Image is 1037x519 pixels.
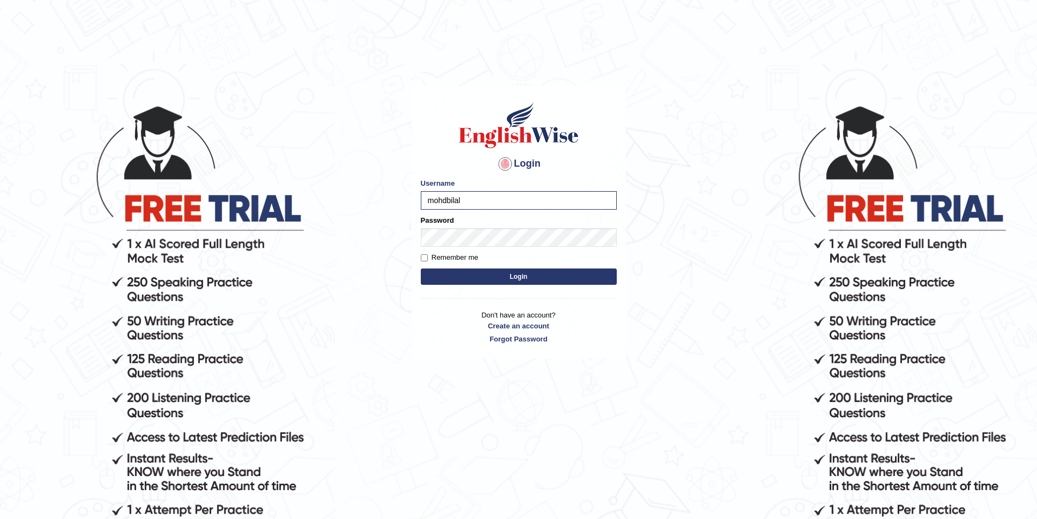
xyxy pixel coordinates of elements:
[421,268,617,285] button: Login
[421,310,617,344] p: Don't have an account?
[421,321,617,331] a: Create an account
[421,215,454,225] label: Password
[457,101,581,150] img: Logo of English Wise sign in for intelligent practice with AI
[421,252,478,263] label: Remember me
[421,254,428,261] input: Remember me
[421,178,455,188] label: Username
[421,155,617,173] h4: Login
[421,334,617,344] a: Forgot Password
